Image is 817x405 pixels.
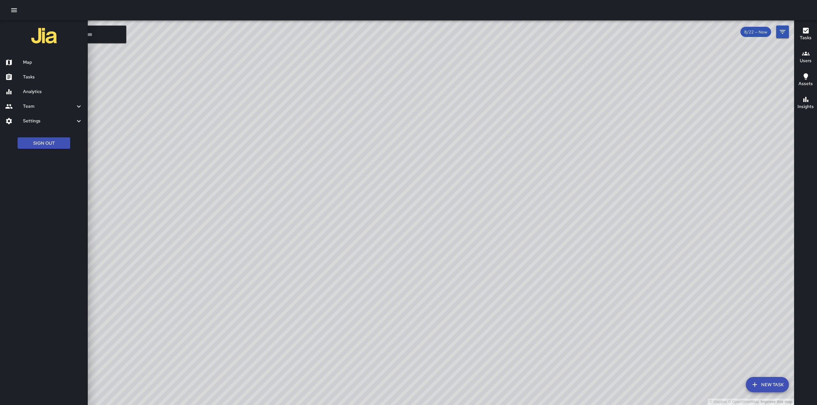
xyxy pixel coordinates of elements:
h6: Assets [798,80,813,87]
h6: Team [23,103,75,110]
h6: Insights [798,103,814,110]
button: Sign Out [18,137,70,149]
button: New Task [746,377,789,392]
h6: Settings [23,118,75,125]
img: jia-logo [31,23,57,48]
h6: Map [23,59,83,66]
h6: Tasks [23,74,83,81]
h6: Users [800,57,812,64]
h6: Analytics [23,88,83,95]
h6: Tasks [800,34,812,41]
